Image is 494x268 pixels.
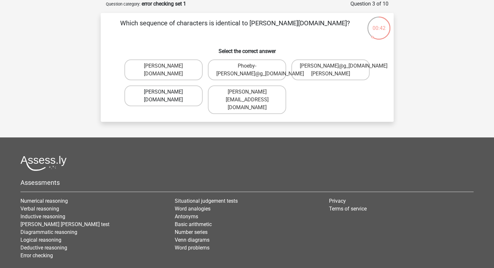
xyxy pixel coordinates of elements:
a: Word analogies [175,206,210,212]
a: Diagrammatic reasoning [20,229,77,235]
strong: error checking set 1 [142,1,186,7]
a: Number series [175,229,208,235]
a: Inductive reasoning [20,213,65,220]
h6: Select the correct answer [111,43,383,54]
small: Question category: [106,2,140,6]
label: [PERSON_NAME][DOMAIN_NAME] [124,59,203,80]
label: [PERSON_NAME][DOMAIN_NAME] [124,85,203,106]
a: Error checking [20,252,53,259]
a: Logical reasoning [20,237,61,243]
a: [PERSON_NAME] [PERSON_NAME] test [20,221,109,227]
a: Antonyms [175,213,198,220]
a: Terms of service [329,206,367,212]
a: Privacy [329,198,346,204]
div: 00:42 [367,16,391,32]
a: Deductive reasoning [20,245,67,251]
a: Numerical reasoning [20,198,68,204]
p: Which sequence of characters is identical to [PERSON_NAME][DOMAIN_NAME]? [111,18,359,38]
a: Basic arithmetic [175,221,212,227]
a: Verbal reasoning [20,206,59,212]
label: Phoeby-[PERSON_NAME]@g_[DOMAIN_NAME] [208,59,286,80]
a: Venn diagrams [175,237,209,243]
a: Word problems [175,245,209,251]
a: Situational judgement tests [175,198,238,204]
img: Assessly logo [20,156,67,171]
label: [PERSON_NAME][EMAIL_ADDRESS][DOMAIN_NAME] [208,85,286,114]
h5: Assessments [20,179,474,186]
label: [PERSON_NAME]@g_[DOMAIN_NAME][PERSON_NAME] [291,59,370,80]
